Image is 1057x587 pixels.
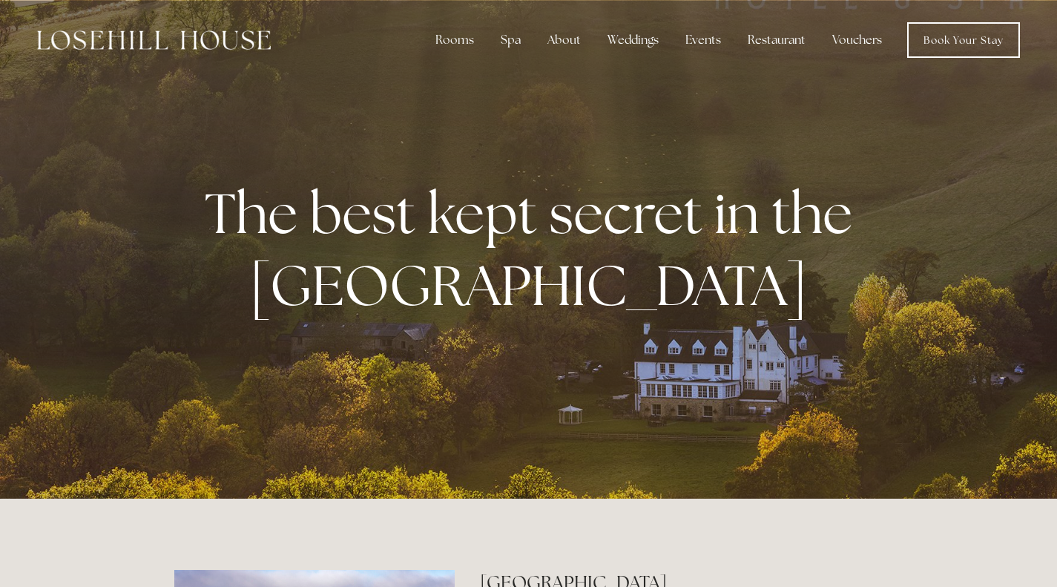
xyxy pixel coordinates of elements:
div: Spa [489,25,533,55]
div: Restaurant [736,25,817,55]
strong: The best kept secret in the [GEOGRAPHIC_DATA] [205,177,864,322]
div: Weddings [596,25,671,55]
img: Losehill House [37,30,271,50]
div: Events [674,25,733,55]
div: About [536,25,593,55]
a: Vouchers [820,25,894,55]
a: Book Your Stay [907,22,1020,58]
div: Rooms [424,25,486,55]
